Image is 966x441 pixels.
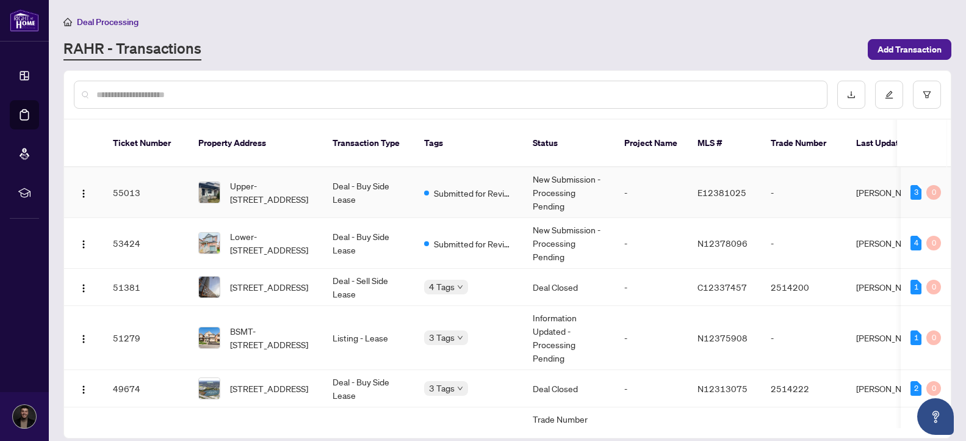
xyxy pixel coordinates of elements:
[615,269,688,306] td: -
[429,330,455,344] span: 3 Tags
[230,324,313,351] span: BSMT-[STREET_ADDRESS]
[323,370,414,407] td: Deal - Buy Side Lease
[615,218,688,269] td: -
[323,306,414,370] td: Listing - Lease
[323,218,414,269] td: Deal - Buy Side Lease
[761,269,846,306] td: 2514200
[74,277,93,297] button: Logo
[846,269,938,306] td: [PERSON_NAME]
[615,120,688,167] th: Project Name
[13,405,36,428] img: Profile Icon
[199,233,220,253] img: thumbnail-img
[615,370,688,407] td: -
[199,277,220,297] img: thumbnail-img
[434,186,513,200] span: Submitted for Review
[434,237,513,250] span: Submitted for Review
[230,230,313,257] span: Lower-[STREET_ADDRESS]
[697,332,748,343] span: N12375908
[910,330,921,345] div: 1
[199,182,220,203] img: thumbnail-img
[885,90,893,99] span: edit
[323,120,414,167] th: Transaction Type
[230,280,308,294] span: [STREET_ADDRESS]
[523,120,615,167] th: Status
[868,39,951,60] button: Add Transaction
[429,280,455,294] span: 4 Tags
[761,218,846,269] td: -
[697,383,748,394] span: N12313075
[77,16,139,27] span: Deal Processing
[910,381,921,396] div: 2
[926,330,941,345] div: 0
[761,370,846,407] td: 2514222
[875,81,903,109] button: edit
[103,218,189,269] td: 53424
[230,179,313,206] span: Upper-[STREET_ADDRESS]
[615,167,688,218] td: -
[414,120,523,167] th: Tags
[697,238,748,249] span: N12378096
[230,382,308,395] span: [STREET_ADDRESS]
[103,167,189,218] td: 55013
[846,306,938,370] td: [PERSON_NAME]
[926,280,941,294] div: 0
[74,379,93,398] button: Logo
[846,218,938,269] td: [PERSON_NAME]
[10,9,39,32] img: logo
[103,306,189,370] td: 51279
[878,40,942,59] span: Add Transaction
[79,189,88,199] img: Logo
[199,378,220,399] img: thumbnail-img
[189,120,323,167] th: Property Address
[457,385,463,392] span: down
[926,381,941,396] div: 0
[846,167,938,218] td: [PERSON_NAME]
[523,306,615,370] td: Information Updated - Processing Pending
[63,38,201,60] a: RAHR - Transactions
[457,335,463,341] span: down
[837,81,865,109] button: download
[910,185,921,200] div: 3
[103,120,189,167] th: Ticket Number
[688,120,761,167] th: MLS #
[697,282,747,293] span: C12337457
[926,185,941,200] div: 0
[79,283,88,293] img: Logo
[923,90,931,99] span: filter
[846,120,938,167] th: Last Updated By
[847,90,856,99] span: download
[910,280,921,294] div: 1
[74,183,93,202] button: Logo
[523,167,615,218] td: New Submission - Processing Pending
[79,334,88,344] img: Logo
[323,167,414,218] td: Deal - Buy Side Lease
[79,239,88,249] img: Logo
[523,218,615,269] td: New Submission - Processing Pending
[917,398,954,435] button: Open asap
[323,269,414,306] td: Deal - Sell Side Lease
[913,81,941,109] button: filter
[79,385,88,395] img: Logo
[615,306,688,370] td: -
[103,370,189,407] td: 49674
[910,236,921,250] div: 4
[429,381,455,395] span: 3 Tags
[697,187,746,198] span: E12381025
[761,167,846,218] td: -
[761,306,846,370] td: -
[523,269,615,306] td: Deal Closed
[74,233,93,253] button: Logo
[926,236,941,250] div: 0
[74,328,93,348] button: Logo
[199,327,220,348] img: thumbnail-img
[103,269,189,306] td: 51381
[523,370,615,407] td: Deal Closed
[457,284,463,290] span: down
[846,370,938,407] td: [PERSON_NAME]
[761,120,846,167] th: Trade Number
[63,18,72,26] span: home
